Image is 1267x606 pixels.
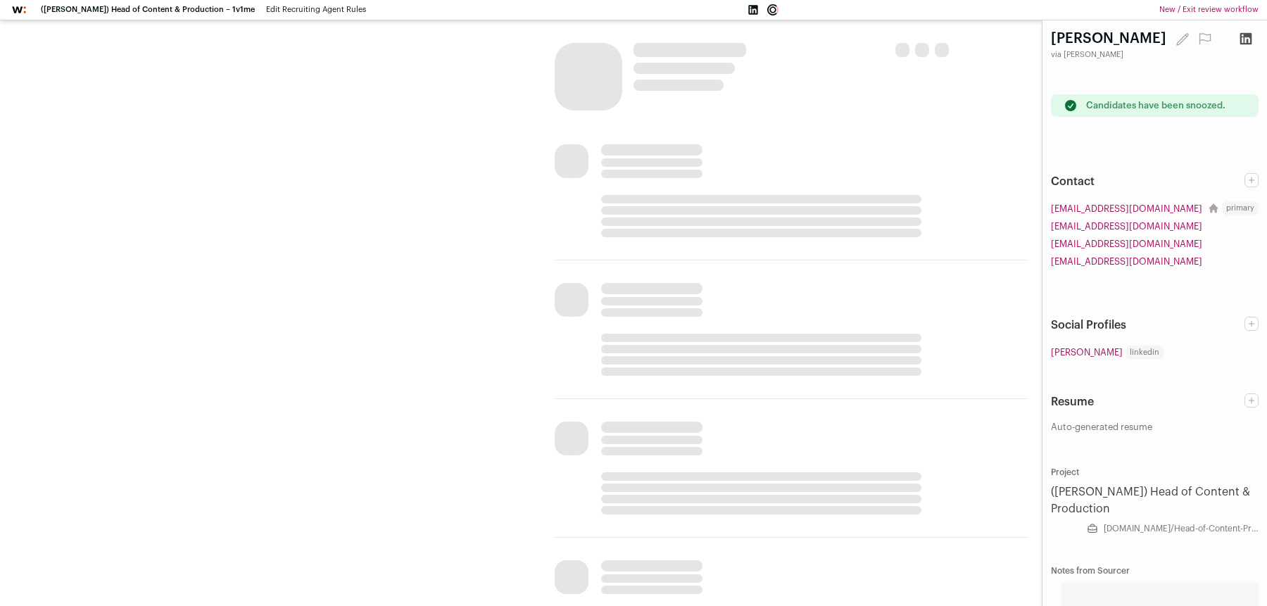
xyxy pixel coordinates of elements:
[1051,393,1244,410] h2: Resume
[1051,49,1259,61] div: via [PERSON_NAME]
[1051,219,1202,234] a: [EMAIL_ADDRESS][DOMAIN_NAME]
[1051,254,1202,269] a: [EMAIL_ADDRESS][DOMAIN_NAME]
[1126,346,1164,360] span: linkedin
[1104,523,1259,534] a: [DOMAIN_NAME]/Head-of-Content-Production-2541e54a6bfd807cb98ae461ba86b01c
[8,3,30,17] img: Wellfound
[1051,467,1259,478] dt: Project
[1051,484,1259,517] a: ([PERSON_NAME]) Head of Content & Production
[1222,201,1259,215] div: primary
[1086,100,1225,111] p: Candidates have been snoozed.
[1051,236,1202,251] a: [EMAIL_ADDRESS][DOMAIN_NAME]
[1159,4,1259,15] a: New / Exit review workflow
[41,6,255,13] a: ([PERSON_NAME]) Head of Content & Production – 1v1me
[266,4,366,15] span: Edit Recruiting Agent Rules
[1051,173,1244,190] h2: Contact
[1051,317,1244,334] h2: Social Profiles
[1051,422,1259,433] a: Auto-generated resume
[1051,565,1259,576] dt: Notes from Sourcer
[1051,201,1202,216] a: [EMAIL_ADDRESS][DOMAIN_NAME]
[1051,32,1166,46] a: [PERSON_NAME]
[1051,345,1123,360] a: [PERSON_NAME]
